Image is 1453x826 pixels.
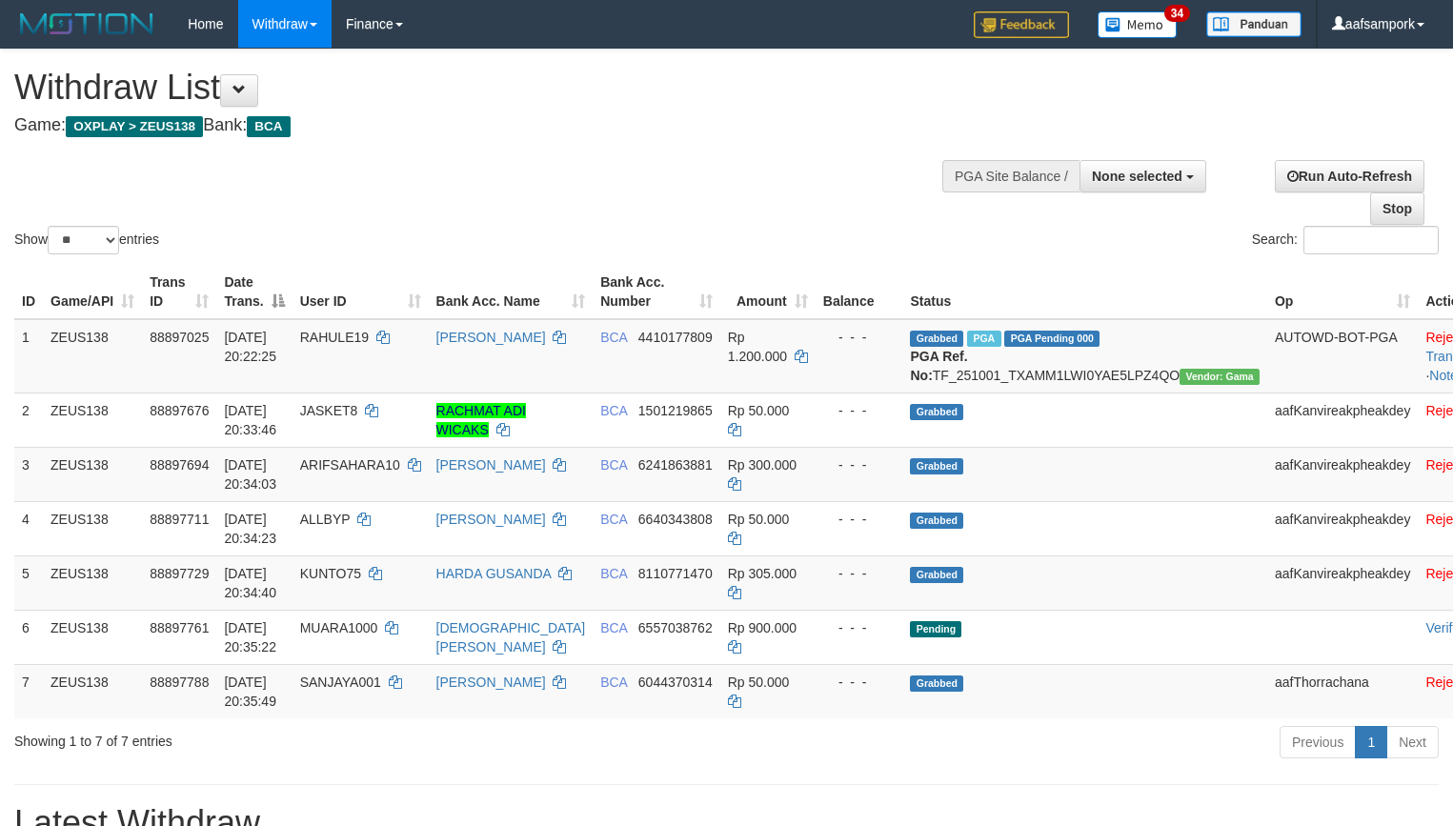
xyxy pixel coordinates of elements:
td: aafKanvireakpheakdey [1267,501,1418,555]
td: 6 [14,610,43,664]
span: BCA [600,403,627,418]
span: SANJAYA001 [300,675,381,690]
span: Rp 50.000 [728,675,790,690]
span: 88897711 [150,512,209,527]
td: 2 [14,393,43,447]
th: Trans ID: activate to sort column ascending [142,265,216,319]
span: Rp 50.000 [728,512,790,527]
span: [DATE] 20:22:25 [224,330,276,364]
span: Grabbed [910,331,963,347]
span: Copy 1501219865 to clipboard [638,403,713,418]
span: BCA [600,675,627,690]
div: PGA Site Balance / [942,160,1080,192]
span: [DATE] 20:33:46 [224,403,276,437]
img: panduan.png [1206,11,1302,37]
a: [PERSON_NAME] [436,457,546,473]
div: - - - [823,564,896,583]
span: BCA [600,512,627,527]
span: BCA [600,330,627,345]
b: PGA Ref. No: [910,349,967,383]
span: 88897788 [150,675,209,690]
div: - - - [823,455,896,474]
span: BCA [600,566,627,581]
a: [PERSON_NAME] [436,330,546,345]
td: AUTOWD-BOT-PGA [1267,319,1418,393]
td: aafKanvireakpheakdey [1267,447,1418,501]
th: Op: activate to sort column ascending [1267,265,1418,319]
th: Date Trans.: activate to sort column descending [216,265,292,319]
span: BCA [247,116,290,137]
a: [DEMOGRAPHIC_DATA][PERSON_NAME] [436,620,586,655]
span: Pending [910,621,961,637]
h1: Withdraw List [14,69,950,107]
td: aafThorrachana [1267,664,1418,718]
label: Search: [1252,226,1439,254]
span: None selected [1092,169,1182,184]
span: Grabbed [910,404,963,420]
span: BCA [600,457,627,473]
h4: Game: Bank: [14,116,950,135]
th: Bank Acc. Number: activate to sort column ascending [593,265,720,319]
img: MOTION_logo.png [14,10,159,38]
span: Marked by aafnoeunsreypich [967,331,1000,347]
a: Run Auto-Refresh [1275,160,1424,192]
th: Balance [816,265,903,319]
a: Previous [1280,726,1356,758]
img: Feedback.jpg [974,11,1069,38]
td: TF_251001_TXAMM1LWI0YAE5LPZ4QO [902,319,1267,393]
a: Stop [1370,192,1424,225]
span: BCA [600,620,627,635]
span: [DATE] 20:34:03 [224,457,276,492]
div: - - - [823,510,896,529]
th: ID [14,265,43,319]
div: - - - [823,673,896,692]
td: 7 [14,664,43,718]
span: RAHULE19 [300,330,369,345]
div: - - - [823,328,896,347]
span: ARIFSAHARA10 [300,457,400,473]
span: Grabbed [910,458,963,474]
td: 3 [14,447,43,501]
span: Rp 900.000 [728,620,797,635]
button: None selected [1080,160,1206,192]
td: ZEUS138 [43,393,142,447]
th: User ID: activate to sort column ascending [293,265,429,319]
th: Status [902,265,1267,319]
td: ZEUS138 [43,501,142,555]
span: [DATE] 20:35:49 [224,675,276,709]
span: [DATE] 20:35:22 [224,620,276,655]
select: Showentries [48,226,119,254]
span: OXPLAY > ZEUS138 [66,116,203,137]
label: Show entries [14,226,159,254]
span: Copy 8110771470 to clipboard [638,566,713,581]
span: Copy 6241863881 to clipboard [638,457,713,473]
td: aafKanvireakpheakdey [1267,555,1418,610]
span: 88897694 [150,457,209,473]
th: Bank Acc. Name: activate to sort column ascending [429,265,594,319]
span: Rp 1.200.000 [728,330,787,364]
span: Grabbed [910,675,963,692]
th: Amount: activate to sort column ascending [720,265,816,319]
span: ALLBYP [300,512,351,527]
span: Rp 300.000 [728,457,797,473]
span: Grabbed [910,513,963,529]
td: ZEUS138 [43,610,142,664]
td: ZEUS138 [43,555,142,610]
span: Copy 6044370314 to clipboard [638,675,713,690]
span: 88897729 [150,566,209,581]
span: [DATE] 20:34:23 [224,512,276,546]
td: 1 [14,319,43,393]
span: JASKET8 [300,403,358,418]
th: Game/API: activate to sort column ascending [43,265,142,319]
span: Copy 6640343808 to clipboard [638,512,713,527]
a: RACHMAT ADI WICAKS [436,403,526,437]
a: [PERSON_NAME] [436,512,546,527]
span: 88897761 [150,620,209,635]
input: Search: [1303,226,1439,254]
td: ZEUS138 [43,447,142,501]
span: Copy 4410177809 to clipboard [638,330,713,345]
span: 34 [1164,5,1190,22]
td: 5 [14,555,43,610]
span: 88897025 [150,330,209,345]
span: 88897676 [150,403,209,418]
